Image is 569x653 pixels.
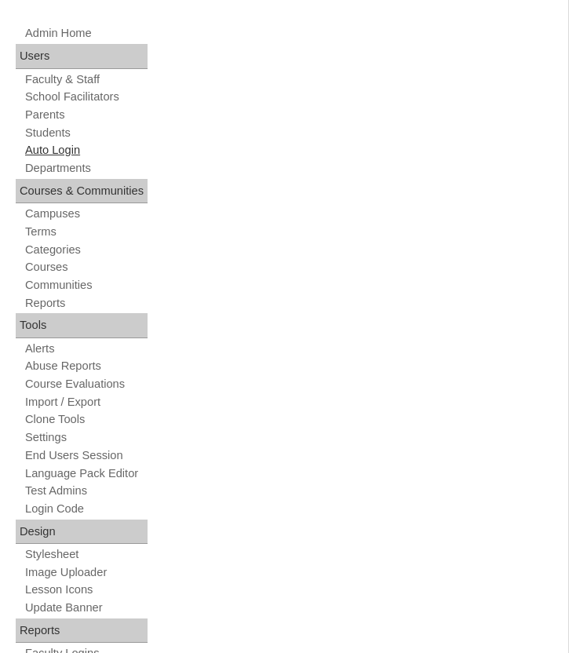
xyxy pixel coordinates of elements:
a: End Users Session [24,448,148,463]
a: Courses [24,260,148,275]
div: Reports [16,618,148,644]
a: Students [24,126,148,140]
a: Image Uploader [24,565,148,580]
a: Language Pack Editor [24,466,148,481]
a: Terms [24,224,148,239]
div: Courses & Communities [16,179,148,204]
a: Auto Login [24,143,148,158]
a: Test Admins [24,483,148,498]
a: Login Code [24,502,148,516]
a: Parents [24,108,148,122]
a: Campuses [24,206,148,221]
a: Reports [24,296,148,311]
a: Settings [24,430,148,445]
a: Communities [24,278,148,293]
div: Users [16,44,148,69]
a: Abuse Reports [24,359,148,374]
a: Stylesheet [24,547,148,562]
a: Lesson Icons [24,582,148,597]
div: Tools [16,313,148,338]
a: Alerts [24,341,148,356]
a: Clone Tools [24,412,148,427]
a: Departments [24,161,148,176]
a: Course Evaluations [24,377,148,392]
a: Faculty & Staff [24,72,148,87]
a: Admin Home [24,26,148,41]
a: Update Banner [24,600,148,615]
a: Import / Export [24,395,148,410]
a: School Facilitators [24,89,148,104]
div: Design [16,520,148,545]
a: Categories [24,243,148,257]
